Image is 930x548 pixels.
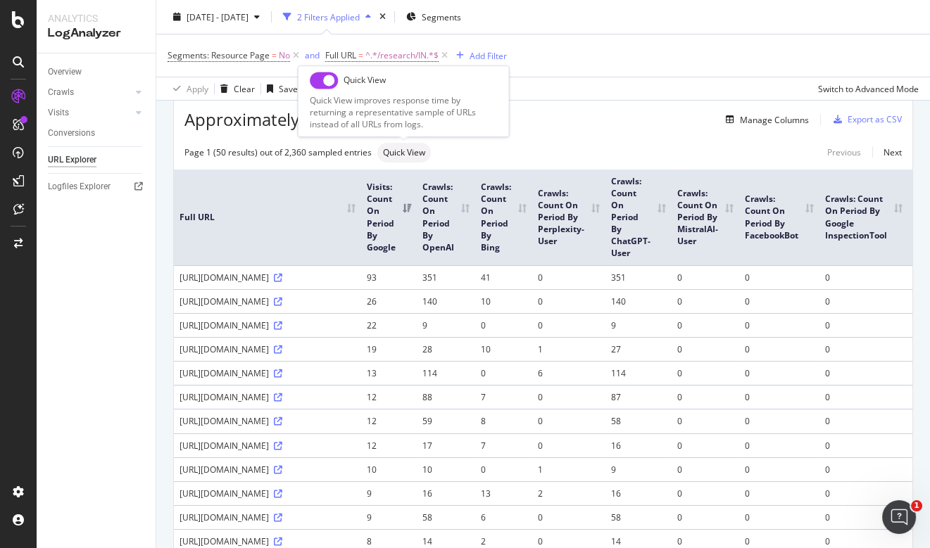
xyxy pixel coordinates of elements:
[168,77,208,100] button: Apply
[422,11,461,23] span: Segments
[605,313,672,337] td: 9
[605,289,672,313] td: 140
[184,146,372,158] div: Page 1 (50 results) out of 2,360 sampled entries
[48,153,146,167] a: URL Explorer
[475,313,532,337] td: 0
[739,409,819,433] td: 0
[672,265,739,289] td: 0
[361,337,417,361] td: 19
[739,170,819,265] th: Crawls: Count On Period By FacebookBot: activate to sort column ascending
[174,170,361,265] th: Full URL: activate to sort column ascending
[48,106,132,120] a: Visits
[819,337,908,361] td: 0
[48,11,144,25] div: Analytics
[187,11,249,23] span: [DATE] - [DATE]
[180,464,356,476] div: [URL][DOMAIN_NAME]
[819,481,908,505] td: 0
[48,65,82,79] div: Overview
[383,148,425,157] span: Quick View
[605,265,672,289] td: 351
[672,170,739,265] th: Crawls: Count On Period By MistralAI-User: activate to sort column ascending
[475,457,532,481] td: 0
[819,409,908,433] td: 0
[48,153,96,167] div: URL Explorer
[180,488,356,499] div: [URL][DOMAIN_NAME]
[272,49,277,61] span: =
[417,433,475,457] td: 17
[180,535,356,547] div: [URL][DOMAIN_NAME]
[739,289,819,313] td: 0
[605,433,672,457] td: 16
[672,289,739,313] td: 0
[672,433,739,457] td: 0
[872,142,902,163] a: Next
[605,409,672,433] td: 58
[361,409,417,433] td: 12
[180,440,356,452] div: [URL][DOMAIN_NAME]
[672,337,739,361] td: 0
[605,385,672,409] td: 87
[417,481,475,505] td: 16
[672,457,739,481] td: 0
[401,6,467,28] button: Segments
[532,481,605,505] td: 2
[361,433,417,457] td: 12
[819,289,908,313] td: 0
[532,337,605,361] td: 1
[532,170,605,265] th: Crawls: Count On Period By Perplexity-User: activate to sort column ascending
[48,179,111,194] div: Logfiles Explorer
[180,391,356,403] div: [URL][DOMAIN_NAME]
[819,457,908,481] td: 0
[739,433,819,457] td: 0
[848,113,902,125] div: Export as CSV
[417,505,475,529] td: 58
[180,367,356,379] div: [URL][DOMAIN_NAME]
[470,49,507,61] div: Add Filter
[417,170,475,265] th: Crawls: Count On Period By OpenAI: activate to sort column ascending
[377,143,431,163] div: neutral label
[672,505,739,529] td: 0
[475,361,532,385] td: 0
[532,361,605,385] td: 6
[310,94,497,130] div: Quick View improves response time by returning a representative sample of URLs instead of all URL...
[475,481,532,505] td: 13
[740,114,809,126] div: Manage Columns
[417,385,475,409] td: 88
[739,265,819,289] td: 0
[180,343,356,355] div: [URL][DOMAIN_NAME]
[812,77,919,100] button: Switch to Advanced Mode
[819,313,908,337] td: 0
[215,77,255,100] button: Clear
[361,457,417,481] td: 10
[180,295,356,307] div: [URL][DOMAIN_NAME]
[48,25,144,42] div: LogAnalyzer
[605,337,672,361] td: 27
[819,505,908,529] td: 0
[475,337,532,361] td: 10
[279,82,298,94] div: Save
[361,313,417,337] td: 22
[361,481,417,505] td: 9
[451,47,507,64] button: Add Filter
[475,409,532,433] td: 8
[532,433,605,457] td: 0
[361,289,417,313] td: 26
[818,82,919,94] div: Switch to Advanced Mode
[361,361,417,385] td: 13
[279,46,290,65] span: No
[819,170,908,265] th: Crawls: Count On Period By Google InspectionTool: activate to sort column ascending
[532,409,605,433] td: 0
[344,74,386,86] div: Quick View
[361,170,417,265] th: Visits: Count On Period By Google: activate to sort column ascending
[417,409,475,433] td: 59
[184,108,439,132] span: Approximately 236K URLs found
[475,170,532,265] th: Crawls: Count On Period By Bing: activate to sort column ascending
[911,500,922,511] span: 1
[672,409,739,433] td: 0
[475,433,532,457] td: 7
[532,385,605,409] td: 0
[475,385,532,409] td: 7
[168,6,265,28] button: [DATE] - [DATE]
[819,433,908,457] td: 0
[48,85,132,100] a: Crawls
